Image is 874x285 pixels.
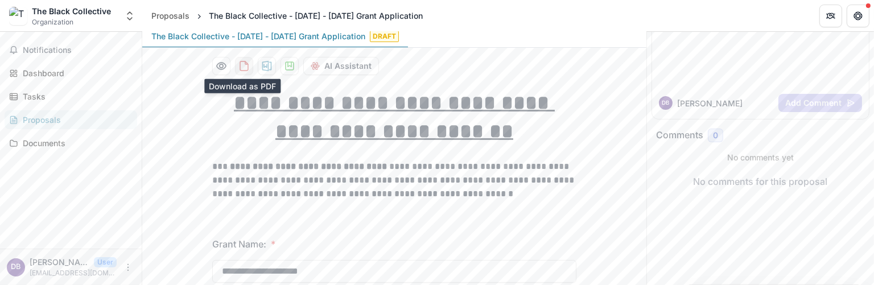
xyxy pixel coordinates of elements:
[23,90,128,102] div: Tasks
[370,31,399,42] span: Draft
[662,100,670,106] div: Denise Booker
[9,7,27,25] img: The Black Collective
[656,151,865,163] p: No comments yet
[212,237,266,251] p: Grant Name:
[121,261,135,274] button: More
[209,10,423,22] div: The Black Collective - [DATE] - [DATE] Grant Application
[23,137,128,149] div: Documents
[694,175,828,188] p: No comments for this proposal
[258,57,276,75] button: download-proposal
[778,94,862,112] button: Add Comment
[147,7,427,24] nav: breadcrumb
[23,46,133,55] span: Notifications
[819,5,842,27] button: Partners
[713,131,718,141] span: 0
[151,30,365,42] p: The Black Collective - [DATE] - [DATE] Grant Application
[281,57,299,75] button: download-proposal
[303,57,379,75] button: AI Assistant
[32,5,111,17] div: The Black Collective
[32,17,73,27] span: Organization
[11,263,21,271] div: Denise Booker
[94,257,117,267] p: User
[151,10,189,22] div: Proposals
[847,5,869,27] button: Get Help
[122,5,138,27] button: Open entity switcher
[30,256,89,268] p: [PERSON_NAME]
[5,110,137,129] a: Proposals
[5,41,137,59] button: Notifications
[23,114,128,126] div: Proposals
[5,64,137,82] a: Dashboard
[677,97,743,109] p: [PERSON_NAME]
[656,130,703,141] h2: Comments
[235,57,253,75] button: download-proposal
[5,87,137,106] a: Tasks
[212,57,230,75] button: Preview cbf1856c-a36a-4771-9a8d-051b6882303f-0.pdf
[147,7,194,24] a: Proposals
[23,67,128,79] div: Dashboard
[5,134,137,152] a: Documents
[30,268,117,278] p: [EMAIL_ADDRESS][DOMAIN_NAME]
